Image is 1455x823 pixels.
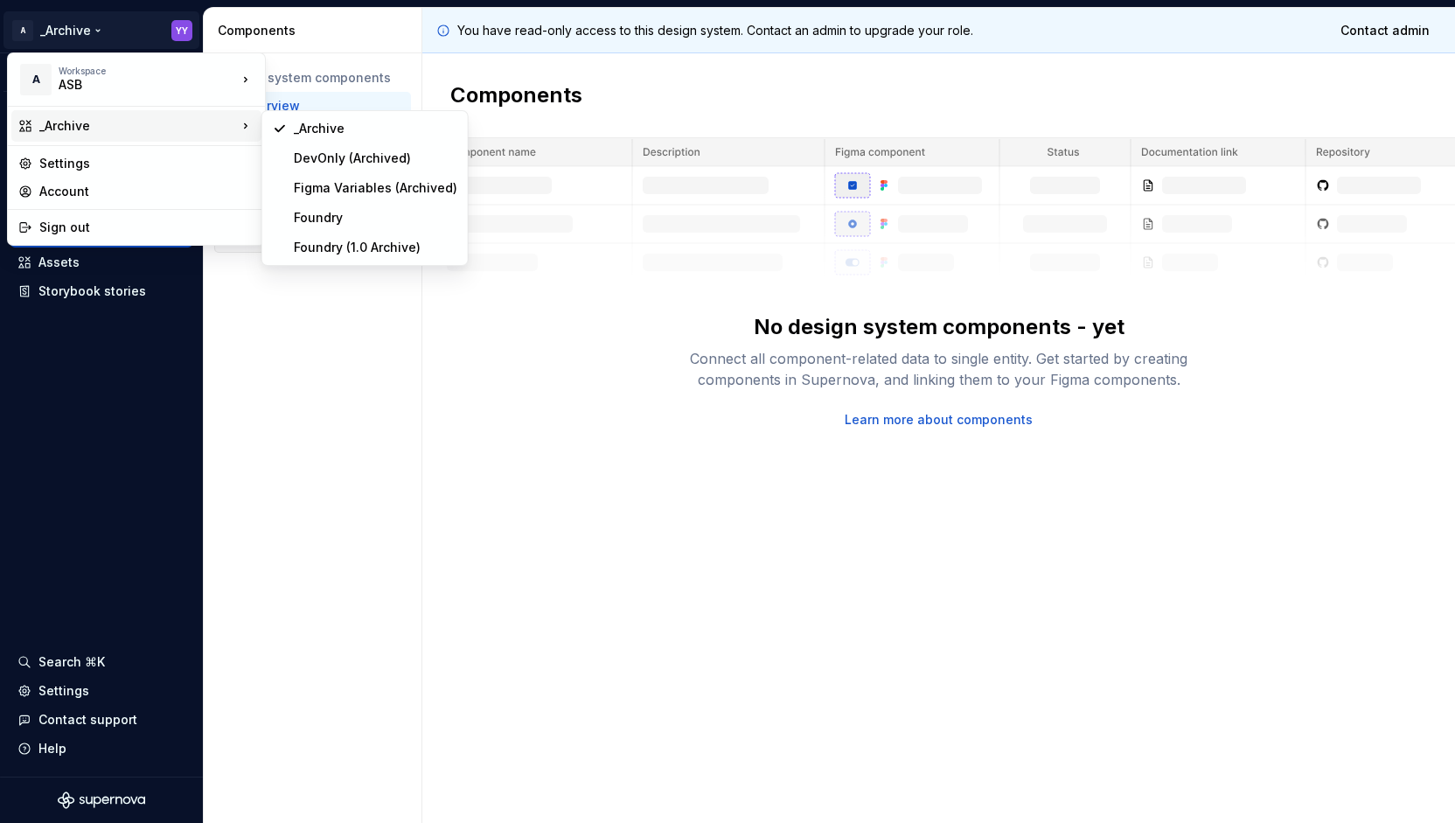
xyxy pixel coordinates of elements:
[39,155,254,172] div: Settings
[59,66,237,76] div: Workspace
[39,117,237,135] div: _Archive
[294,209,457,227] div: Foundry
[294,150,457,167] div: DevOnly (Archived)
[20,64,52,95] div: A
[294,239,457,256] div: Foundry (1.0 Archive)
[39,183,254,200] div: Account
[39,219,254,236] div: Sign out
[59,76,207,94] div: ASB
[294,120,457,137] div: _Archive
[294,179,457,197] div: Figma Variables (Archived)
